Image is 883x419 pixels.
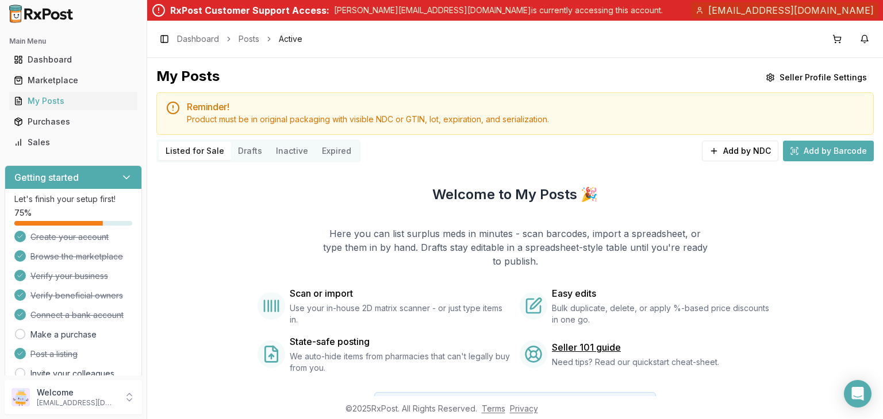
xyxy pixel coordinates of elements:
[552,286,596,300] span: Easy edits
[14,207,32,219] span: 75 %
[37,387,117,398] p: Welcome
[30,329,97,340] a: Make a purchase
[30,290,123,301] span: Verify beneficial owners
[708,3,874,17] span: [EMAIL_ADDRESS][DOMAIN_NAME]
[159,142,231,160] button: Listed for Sale
[231,142,269,160] button: Drafts
[30,368,114,379] a: Invite your colleagues
[5,92,142,110] button: My Posts
[334,5,663,16] p: [PERSON_NAME][EMAIL_ADDRESS][DOMAIN_NAME] is currently accessing this account.
[432,185,598,204] h2: Welcome to My Posts 🎉
[5,133,142,152] button: Sales
[9,132,137,153] a: Sales
[269,142,315,160] button: Inactive
[322,227,708,268] p: Here you can list surplus meds in minutes - scan barcodes, import a spreadsheet, or type them in ...
[5,5,78,23] img: RxPost Logo
[187,102,864,111] h5: Reminder!
[37,398,117,408] p: [EMAIL_ADDRESS][DOMAIN_NAME]
[9,111,137,132] a: Purchases
[14,137,133,148] div: Sales
[14,116,133,127] div: Purchases
[239,33,259,45] a: Posts
[14,170,79,184] h3: Getting started
[290,335,370,348] span: State-safe posting
[552,302,773,325] span: Bulk duplicate, delete, or apply %-based price discounts in one go.
[14,75,133,86] div: Marketplace
[279,33,302,45] span: Active
[844,380,872,408] div: Open Intercom Messenger
[177,33,219,45] a: Dashboard
[9,49,137,70] a: Dashboard
[5,71,142,90] button: Marketplace
[290,302,510,325] span: Use your in-house 2D matrix scanner - or just type items in.
[9,91,137,111] a: My Posts
[156,67,220,88] div: My Posts
[187,114,864,125] div: Product must be in original packaging with visible NDC or GTIN, lot, expiration, and serialization.
[177,33,302,45] nav: breadcrumb
[510,404,538,413] a: Privacy
[14,193,132,205] p: Let's finish your setup first!
[30,251,123,262] span: Browse the marketplace
[14,54,133,65] div: Dashboard
[759,67,874,88] button: Seller Profile Settings
[30,348,78,360] span: Post a listing
[5,112,142,131] button: Purchases
[9,70,137,91] a: Marketplace
[9,37,137,46] h2: Main Menu
[290,286,353,300] span: Scan or import
[11,388,30,406] img: User avatar
[702,141,778,161] button: Add by NDC
[14,95,133,107] div: My Posts
[30,231,109,243] span: Create your account
[552,340,621,354] a: Seller 101 guide
[552,356,719,368] span: Need tips? Read our quickstart cheat-sheet.
[5,51,142,69] button: Dashboard
[30,309,124,321] span: Connect a bank account
[30,270,108,282] span: Verify your business
[315,142,358,160] button: Expired
[783,141,874,161] button: Add by Barcode
[482,404,505,413] a: Terms
[290,351,510,374] span: We auto-hide items from pharmacies that can't legally buy from you.
[170,3,329,17] div: RxPost Customer Support Access:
